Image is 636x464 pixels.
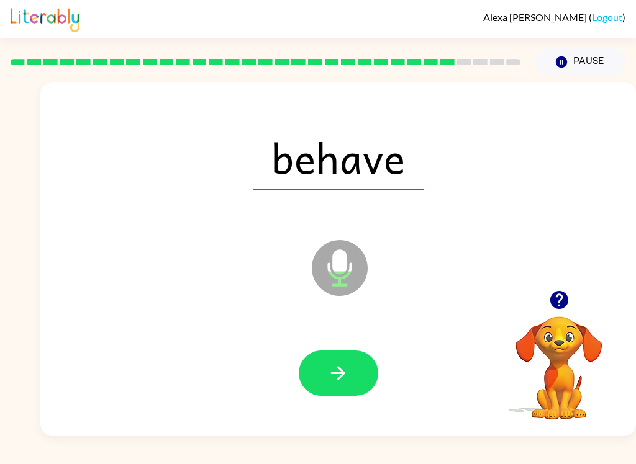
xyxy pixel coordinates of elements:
span: behave [253,125,424,190]
img: Literably [11,5,79,32]
span: Alexa [PERSON_NAME] [483,11,589,23]
div: ( ) [483,11,625,23]
a: Logout [592,11,622,23]
button: Pause [535,48,625,76]
video: Your browser must support playing .mp4 files to use Literably. Please try using another browser. [497,297,621,421]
